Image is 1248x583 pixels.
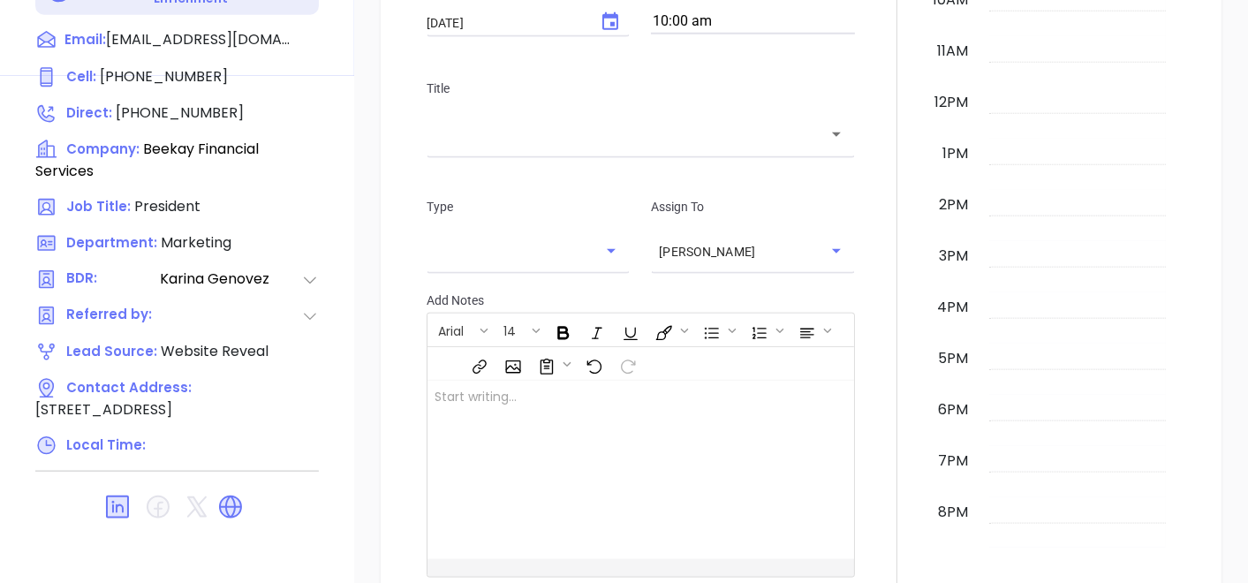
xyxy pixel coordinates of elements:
[934,348,972,369] div: 5pm
[934,399,972,420] div: 6pm
[66,269,158,291] span: BDR:
[610,349,642,379] span: Redo
[934,502,972,523] div: 8pm
[427,79,855,98] p: Title
[160,269,301,291] span: Karina Genovez
[100,66,228,87] span: [PHONE_NUMBER]
[495,315,529,345] button: 14
[66,103,112,122] span: Direct :
[593,4,628,40] button: Choose date, selected date is Sep 27, 2025
[577,349,609,379] span: Undo
[462,349,494,379] span: Insert link
[931,92,972,113] div: 12pm
[66,67,96,86] span: Cell :
[66,342,157,360] span: Lead Source:
[161,341,269,361] span: Website Reveal
[428,315,492,345] span: Font family
[579,315,611,345] span: Italic
[66,378,192,397] span: Contact Address:
[429,322,473,335] span: Arial
[427,197,630,216] p: Type
[934,450,972,472] div: 7pm
[529,349,575,379] span: Surveys
[66,305,158,327] span: Referred by:
[935,194,972,216] div: 2pm
[66,435,146,454] span: Local Time:
[934,41,972,62] div: 11am
[66,197,131,216] span: Job Title:
[66,233,157,252] span: Department:
[161,232,231,253] span: Marketing
[613,315,645,345] span: Underline
[106,29,291,50] span: [EMAIL_ADDRESS][DOMAIN_NAME]
[427,14,586,32] input: MM/DD/YYYY
[647,315,692,345] span: Fill color or set the text color
[742,315,788,345] span: Insert Ordered List
[934,297,972,318] div: 4pm
[694,315,740,345] span: Insert Unordered List
[599,238,624,263] button: Open
[64,29,106,52] span: Email:
[494,315,544,345] span: Font size
[134,196,200,216] span: President
[66,140,140,158] span: Company:
[651,197,854,216] p: Assign To
[824,238,849,263] button: Open
[935,246,972,267] div: 3pm
[116,102,244,123] span: [PHONE_NUMBER]
[429,315,477,345] button: Arial
[35,139,259,181] span: Beekay Financial Services
[495,322,525,335] span: 14
[427,291,855,310] p: Add Notes
[939,143,972,164] div: 1pm
[35,399,172,420] span: [STREET_ADDRESS]
[790,315,836,345] span: Align
[495,349,527,379] span: Insert Image
[546,315,578,345] span: Bold
[824,122,849,147] button: Open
